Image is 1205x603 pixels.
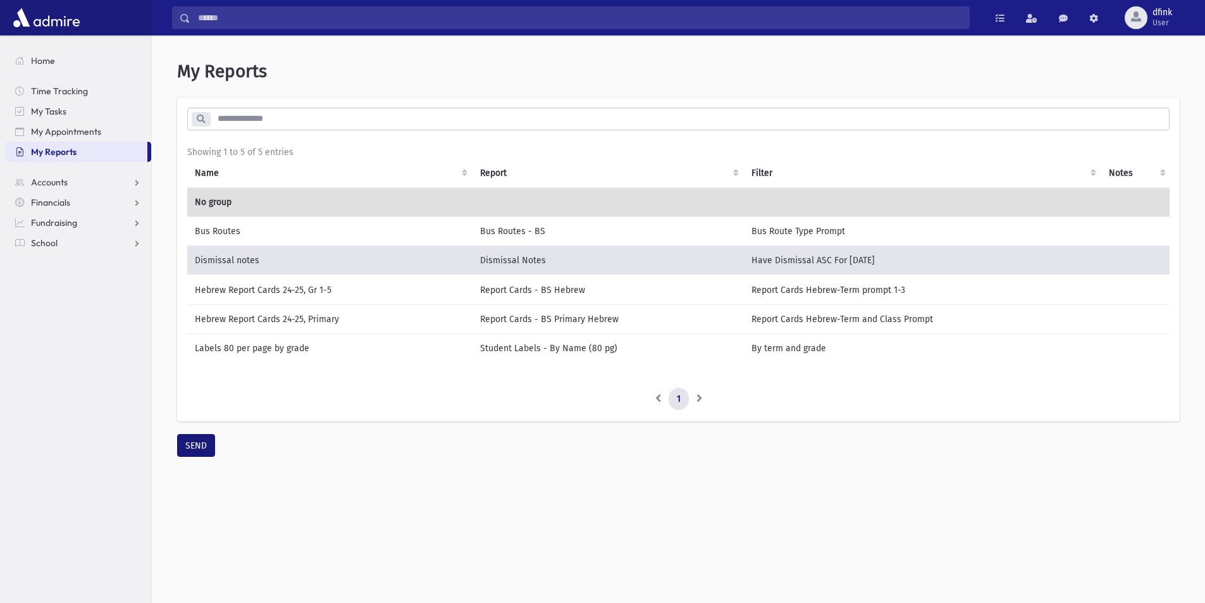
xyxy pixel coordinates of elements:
[31,217,77,228] span: Fundraising
[187,146,1170,159] div: Showing 1 to 5 of 5 entries
[190,6,969,29] input: Search
[5,121,151,142] a: My Appointments
[744,216,1101,246] td: Bus Route Type Prompt
[744,304,1101,333] td: Report Cards Hebrew-Term and Class Prompt
[187,333,473,363] td: Labels 80 per page by grade
[187,304,473,333] td: Hebrew Report Cards 24-25, Primary
[187,187,1171,216] td: No group
[177,434,215,457] button: SEND
[31,126,101,137] span: My Appointments
[5,142,147,162] a: My Reports
[473,246,744,275] td: Dismissal Notes
[744,159,1101,188] th: Filter : activate to sort column ascending
[187,246,473,275] td: Dismissal notes
[187,216,473,246] td: Bus Routes
[31,85,88,97] span: Time Tracking
[5,172,151,192] a: Accounts
[31,146,77,158] span: My Reports
[187,159,473,188] th: Name: activate to sort column ascending
[5,213,151,233] a: Fundraising
[473,304,744,333] td: Report Cards - BS Primary Hebrew
[5,192,151,213] a: Financials
[744,333,1101,363] td: By term and grade
[473,275,744,305] td: Report Cards - BS Hebrew
[31,106,66,117] span: My Tasks
[744,275,1101,305] td: Report Cards Hebrew-Term prompt 1-3
[744,246,1101,275] td: Have Dismissal ASC For [DATE]
[5,233,151,253] a: School
[473,333,744,363] td: Student Labels - By Name (80 pg)
[1152,8,1172,18] span: dfink
[5,51,151,71] a: Home
[669,388,689,411] a: 1
[31,177,68,188] span: Accounts
[5,81,151,101] a: Time Tracking
[31,197,70,208] span: Financials
[1101,159,1171,188] th: Notes : activate to sort column ascending
[5,101,151,121] a: My Tasks
[10,5,83,30] img: AdmirePro
[177,61,267,82] span: My Reports
[187,275,473,305] td: Hebrew Report Cards 24-25, Gr 1-5
[473,216,744,246] td: Bus Routes - BS
[473,159,744,188] th: Report: activate to sort column ascending
[31,237,58,249] span: School
[31,55,55,66] span: Home
[1152,18,1172,28] span: User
